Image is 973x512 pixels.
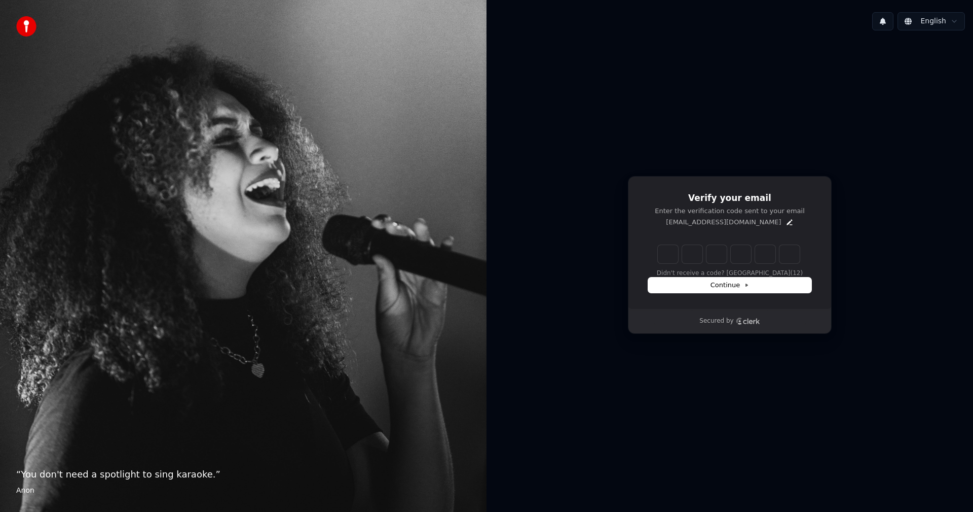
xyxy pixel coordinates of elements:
[779,245,800,263] input: Digit 6
[785,218,794,226] button: Edit
[731,245,751,263] input: Digit 4
[656,243,802,265] div: Verification code input
[648,278,811,293] button: Continue
[755,245,775,263] input: Digit 5
[710,281,749,290] span: Continue
[736,318,760,325] a: Clerk logo
[648,207,811,216] p: Enter the verification code sent to your email
[16,467,470,482] p: “ You don't need a spotlight to sing karaoke. ”
[682,245,702,263] input: Digit 2
[706,245,727,263] input: Digit 3
[658,245,678,263] input: Enter verification code. Digit 1
[16,16,36,37] img: youka
[16,486,470,496] footer: Anon
[648,192,811,204] h1: Verify your email
[666,218,781,227] p: [EMAIL_ADDRESS][DOMAIN_NAME]
[699,317,733,325] p: Secured by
